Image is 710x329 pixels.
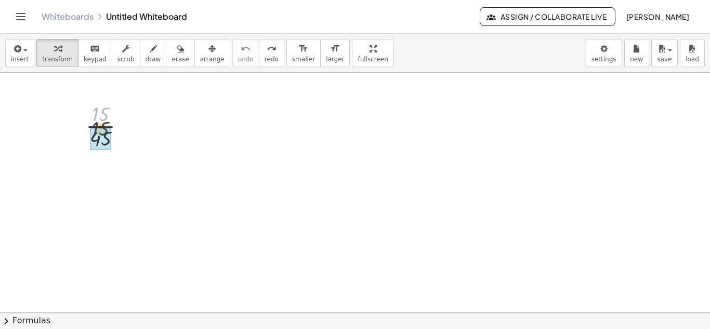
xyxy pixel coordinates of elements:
span: scrub [117,56,135,63]
button: undoundo [232,39,259,67]
button: arrange [194,39,230,67]
button: insert [5,39,34,67]
button: save [651,39,678,67]
span: fullscreen [358,56,388,63]
span: larger [326,56,344,63]
button: erase [166,39,194,67]
span: draw [146,56,161,63]
button: fullscreen [352,39,393,67]
button: format_sizesmaller [286,39,321,67]
button: load [680,39,705,67]
span: transform [42,56,73,63]
span: settings [591,56,616,63]
button: keyboardkeypad [78,39,112,67]
span: save [657,56,672,63]
button: redoredo [259,39,284,67]
a: Whiteboards [42,11,94,22]
button: scrub [112,39,140,67]
i: format_size [298,43,308,55]
span: [PERSON_NAME] [626,12,689,21]
span: arrange [200,56,225,63]
span: new [630,56,643,63]
button: transform [36,39,78,67]
button: format_sizelarger [320,39,350,67]
span: insert [11,56,29,63]
button: [PERSON_NAME] [617,7,698,26]
button: new [624,39,649,67]
span: Assign / Collaborate Live [489,12,607,21]
i: redo [267,43,277,55]
span: redo [265,56,279,63]
i: format_size [330,43,340,55]
span: undo [238,56,254,63]
i: undo [241,43,251,55]
button: settings [586,39,622,67]
i: keyboard [90,43,100,55]
span: load [686,56,699,63]
span: keypad [84,56,107,63]
span: erase [172,56,189,63]
span: smaller [292,56,315,63]
button: Toggle navigation [12,8,29,25]
button: Assign / Collaborate Live [480,7,615,26]
button: draw [140,39,167,67]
